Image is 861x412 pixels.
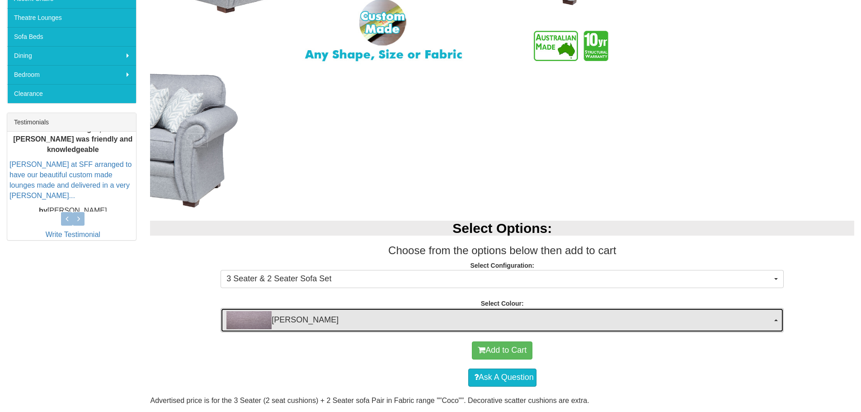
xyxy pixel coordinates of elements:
a: Write Testimonial [46,231,100,238]
a: [PERSON_NAME] at SFF arranged to have our beautiful custom made lounges made and delivered in a v... [9,161,132,199]
button: Add to Cart [472,341,532,360]
a: Ask A Question [468,369,536,387]
span: 3 Seater & 2 Seater Sofa Set [226,273,772,285]
div: Testimonials [7,113,136,132]
a: Theatre Lounges [7,8,136,27]
button: Coco Blush[PERSON_NAME] [221,308,784,332]
p: [PERSON_NAME] [9,205,136,216]
b: by [39,206,47,214]
a: Dining [7,46,136,65]
strong: Select Colour: [481,300,524,307]
button: 3 Seater & 2 Seater Sofa Set [221,270,784,288]
a: Bedroom [7,65,136,84]
strong: Select Configuration: [470,262,534,269]
h3: Choose from the options below then add to cart [150,245,854,256]
b: We love the lounges, and [PERSON_NAME] was friendly and knowledgeable [13,125,132,153]
a: Clearance [7,84,136,103]
b: Select Options: [452,221,552,236]
a: Sofa Beds [7,27,136,46]
span: [PERSON_NAME] [226,311,772,329]
img: Coco Blush [226,311,272,329]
